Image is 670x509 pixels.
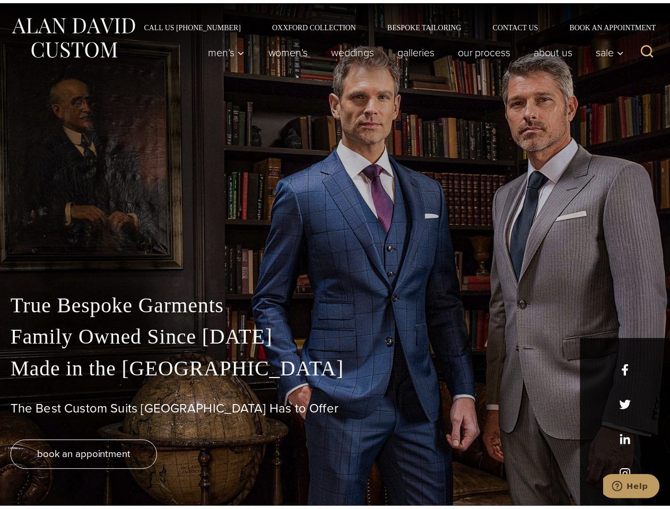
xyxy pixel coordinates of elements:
[529,39,592,60] a: About Us
[391,39,452,60] a: Galleries
[130,21,260,29] a: Call Us [PHONE_NUMBER]
[199,39,260,60] button: Men’s sub menu toggle
[38,449,132,464] span: book an appointment
[260,39,324,60] a: Women’s
[11,12,138,59] img: Alan David Custom
[483,21,561,29] a: Contact Us
[199,39,638,60] nav: Primary Navigation
[260,21,377,29] a: Oxxford Collection
[377,21,483,29] a: Bespoke Tailoring
[324,39,391,60] a: weddings
[611,477,668,504] iframe: Opens a widget where you can chat to one of our agents
[452,39,529,60] a: Our Process
[11,442,159,472] a: book an appointment
[11,403,668,418] h1: The Best Custom Suits [GEOGRAPHIC_DATA] Has to Offer
[643,37,668,63] button: View Search Form
[592,39,638,60] button: Sale sub menu toggle
[130,21,668,29] nav: Secondary Navigation
[11,291,668,386] p: True Bespoke Garments Family Owned Since [DATE] Made in the [GEOGRAPHIC_DATA]
[561,21,668,29] a: Book an Appointment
